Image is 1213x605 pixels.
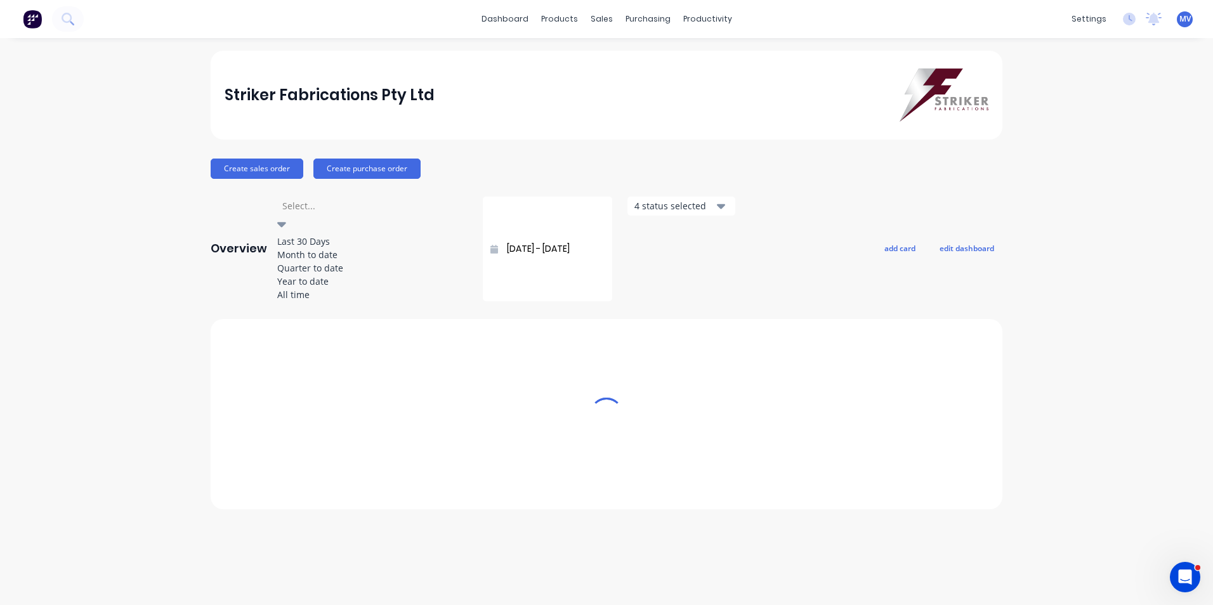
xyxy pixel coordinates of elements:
button: 4 status selected [627,197,735,216]
img: Factory [23,10,42,29]
div: Overview [211,236,267,261]
div: sales [584,10,619,29]
a: dashboard [475,10,535,29]
div: Quarter to date [277,261,468,275]
div: Striker Fabrications Pty Ltd [225,82,435,108]
button: add card [876,240,924,257]
div: Month to date [277,248,468,261]
div: 4 status selected [634,199,714,212]
div: settings [1065,10,1113,29]
button: Create purchase order [313,159,421,179]
div: Year to date [277,275,468,288]
button: edit dashboard [931,240,1002,257]
iframe: Intercom live chat [1170,562,1200,592]
button: Create sales order [211,159,303,179]
img: Striker Fabrications Pty Ltd [900,68,988,122]
div: productivity [677,10,738,29]
div: Last 30 Days [277,235,468,248]
span: MV [1179,13,1191,25]
div: products [535,10,584,29]
div: All time [277,288,468,301]
div: purchasing [619,10,677,29]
